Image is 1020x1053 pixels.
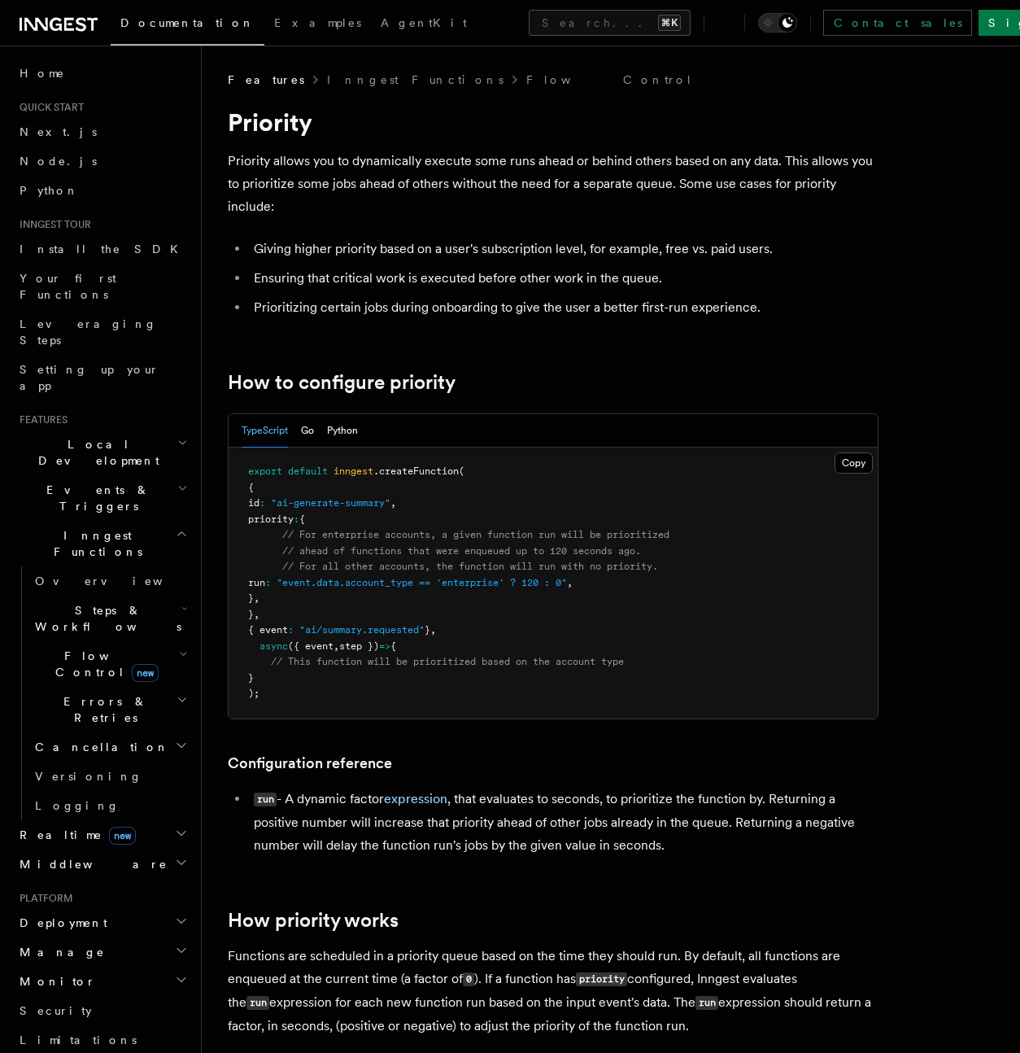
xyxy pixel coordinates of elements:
[13,59,191,88] a: Home
[327,72,503,88] a: Inngest Functions
[13,413,68,426] span: Features
[20,363,159,392] span: Setting up your app
[339,640,379,652] span: step })
[13,820,191,850] button: Realtimenew
[567,577,573,588] span: ,
[381,16,467,29] span: AgentKit
[333,640,339,652] span: ,
[249,267,878,290] li: Ensuring that critical work is executed before other work in the queue.
[20,155,97,168] span: Node.js
[249,296,878,319] li: Prioritizing certain jobs during onboarding to give the user a better first-run experience.
[228,72,304,88] span: Features
[390,640,396,652] span: {
[13,430,191,475] button: Local Development
[28,791,191,820] a: Logging
[13,355,191,400] a: Setting up your app
[526,72,693,88] a: Flow Control
[228,909,399,932] a: How priority works
[13,146,191,176] a: Node.js
[259,640,288,652] span: async
[430,624,436,636] span: ,
[35,799,120,812] span: Logging
[288,640,333,652] span: ({ event
[13,264,191,309] a: Your first Functions
[13,218,91,231] span: Inngest tour
[249,788,878,857] li: - A dynamic factor , that evaluates to seconds, to prioritize the function by. Returning a positi...
[28,566,191,596] a: Overview
[333,465,373,477] span: inngest
[294,513,299,525] span: :
[299,624,425,636] span: "ai/summary.requested"
[13,915,107,931] span: Deployment
[13,850,191,879] button: Middleware
[13,521,191,566] button: Inngest Functions
[120,16,255,29] span: Documentation
[271,656,624,667] span: // This function will be prioritized based on the account type
[228,107,878,137] h1: Priority
[248,513,294,525] span: priority
[254,609,259,620] span: ,
[246,996,269,1010] code: run
[249,238,878,260] li: Giving higher priority based on a user's subscription level, for example, free vs. paid users.
[13,827,136,843] span: Realtime
[242,414,288,448] button: TypeScript
[282,545,641,557] span: // ahead of functions that were enqueued up to 120 seconds ago.
[13,892,73,905] span: Platform
[13,234,191,264] a: Install the SDK
[28,762,191,791] a: Versioning
[658,15,681,31] kbd: ⌘K
[132,664,159,682] span: new
[277,577,567,588] span: "event.data.account_type == 'enterprise' ? 120 : 0"
[254,793,277,806] code: run
[282,561,658,572] span: // For all other accounts, the function will run with no priority.
[28,693,177,726] span: Errors & Retries
[228,752,392,775] a: Configuration reference
[28,641,191,687] button: Flow Controlnew
[463,972,474,986] code: 0
[13,117,191,146] a: Next.js
[271,497,390,509] span: "ai-generate-summary"
[28,596,191,641] button: Steps & Workflows
[254,592,259,604] span: ,
[248,672,254,684] span: }
[248,497,259,509] span: id
[529,10,691,36] button: Search...⌘K
[228,150,878,218] p: Priority allows you to dynamically execute some runs ahead or behind others based on any data. Th...
[20,1033,137,1046] span: Limitations
[299,513,305,525] span: {
[248,624,288,636] span: { event
[371,5,477,44] a: AgentKit
[20,65,65,81] span: Home
[13,436,177,469] span: Local Development
[301,414,314,448] button: Go
[228,945,878,1038] p: Functions are scheduled in a priority queue based on the time they should run. By default, all fu...
[13,996,191,1025] a: Security
[248,482,254,493] span: {
[823,10,972,36] a: Contact sales
[327,414,358,448] button: Python
[379,640,390,652] span: =>
[111,5,264,46] a: Documentation
[248,577,265,588] span: run
[13,967,191,996] button: Monitor
[13,482,177,514] span: Events & Triggers
[248,465,282,477] span: export
[259,497,265,509] span: :
[35,770,142,783] span: Versioning
[13,566,191,820] div: Inngest Functions
[13,176,191,205] a: Python
[13,101,84,114] span: Quick start
[13,944,105,960] span: Manage
[20,125,97,138] span: Next.js
[13,973,96,990] span: Monitor
[13,527,176,560] span: Inngest Functions
[109,827,136,845] span: new
[373,465,459,477] span: .createFunction
[20,272,116,301] span: Your first Functions
[695,996,718,1010] code: run
[228,371,456,394] a: How to configure priority
[28,732,191,762] button: Cancellation
[459,465,464,477] span: (
[28,648,179,680] span: Flow Control
[248,688,259,699] span: );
